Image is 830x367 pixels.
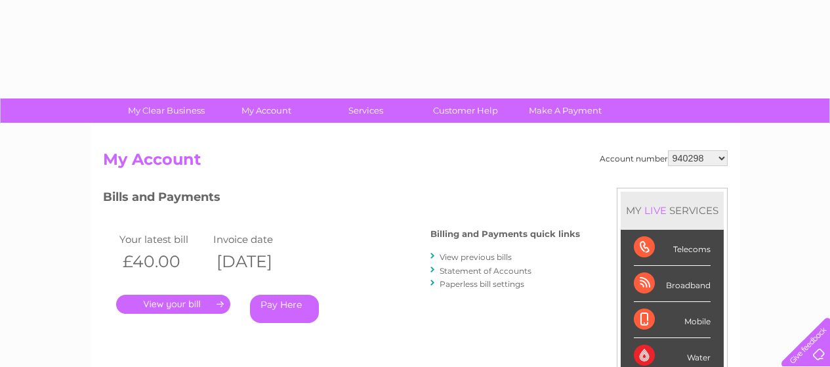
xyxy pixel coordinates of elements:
a: Make A Payment [511,98,619,123]
div: LIVE [642,204,669,217]
div: Telecoms [634,230,711,266]
h2: My Account [103,150,728,175]
a: My Clear Business [112,98,220,123]
a: Statement of Accounts [440,266,531,276]
h4: Billing and Payments quick links [430,229,580,239]
div: MY SERVICES [621,192,724,229]
a: Paperless bill settings [440,279,524,289]
th: [DATE] [210,248,304,275]
td: Your latest bill [116,230,211,248]
div: Broadband [634,266,711,302]
td: Invoice date [210,230,304,248]
a: Customer Help [411,98,520,123]
a: . [116,295,230,314]
h3: Bills and Payments [103,188,580,211]
a: Pay Here [250,295,319,323]
div: Mobile [634,302,711,338]
div: Account number [600,150,728,166]
a: My Account [212,98,320,123]
a: View previous bills [440,252,512,262]
th: £40.00 [116,248,211,275]
a: Services [312,98,420,123]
